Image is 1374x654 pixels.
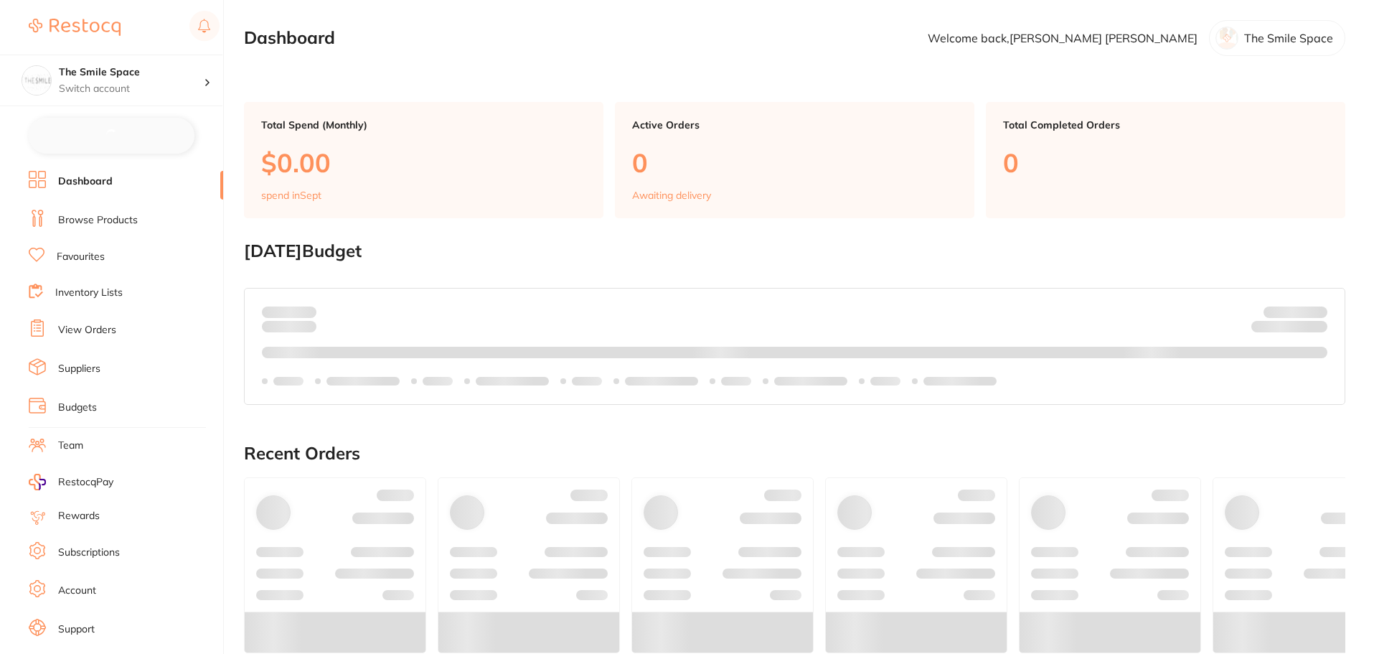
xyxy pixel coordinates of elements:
a: Inventory Lists [55,286,123,300]
p: 0 [632,148,957,177]
p: Welcome back, [PERSON_NAME] [PERSON_NAME] [928,32,1197,45]
img: RestocqPay [29,474,46,490]
p: 0 [1003,148,1328,177]
a: Suppliers [58,362,100,376]
img: The Smile Space [22,66,51,95]
strong: $NaN [1299,305,1327,318]
a: Total Spend (Monthly)$0.00spend inSept [244,102,603,218]
a: Browse Products [58,213,138,228]
p: The Smile Space [1244,32,1333,45]
a: Dashboard [58,174,113,189]
a: View Orders [58,323,116,337]
p: Awaiting delivery [632,190,711,201]
a: Budgets [58,401,97,415]
p: Total Spend (Monthly) [261,119,586,131]
a: Favourites [57,250,105,264]
p: Labels extended [326,375,400,387]
p: Labels [721,375,751,387]
h2: [DATE] Budget [244,241,1345,261]
p: Labels [572,375,602,387]
p: Labels extended [923,375,997,387]
a: Total Completed Orders0 [986,102,1345,218]
a: Subscriptions [58,546,120,560]
a: Restocq Logo [29,11,121,44]
a: Rewards [58,509,100,523]
h2: Dashboard [244,28,335,48]
h2: Recent Orders [244,444,1345,464]
p: Total Completed Orders [1003,119,1328,131]
span: RestocqPay [58,475,113,490]
p: Labels [870,375,900,387]
p: Labels [423,375,453,387]
a: Team [58,439,83,453]
p: spend in Sept [261,190,321,201]
p: $0.00 [261,148,586,177]
a: Support [58,622,95,637]
p: Labels extended [625,375,698,387]
a: Active Orders0Awaiting delivery [615,102,974,218]
a: Account [58,584,96,598]
p: Active Orders [632,119,957,131]
p: Labels extended [476,375,549,387]
img: Restocq Logo [29,19,121,36]
strong: $0.00 [1302,323,1327,336]
p: Spent: [262,306,316,317]
p: Labels extended [774,375,847,387]
p: month [262,318,316,335]
p: Remaining: [1251,318,1327,335]
p: Labels [273,375,303,387]
h4: The Smile Space [59,65,204,80]
a: RestocqPay [29,474,113,490]
p: Switch account [59,82,204,96]
strong: $0.00 [291,305,316,318]
p: Budget: [1264,306,1327,317]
